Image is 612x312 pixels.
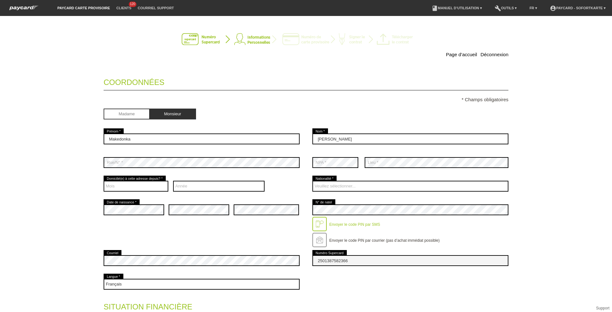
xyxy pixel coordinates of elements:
[104,72,508,90] legend: Coordonnées
[428,6,485,10] a: bookManuel d’utilisation ▾
[547,6,609,10] a: account_circlepaycard - Sofortkarte ▾
[550,5,556,11] i: account_circle
[495,5,501,11] i: build
[113,6,135,10] a: Clients
[6,4,41,11] img: paycard Sofortkarte
[492,6,520,10] a: buildOutils ▾
[480,52,508,57] a: Déconnexion
[329,238,440,243] label: Envoyer le code PIN par courrier (pas d’achat immédiat possible)
[526,6,540,10] a: FR ▾
[135,6,177,10] a: Courriel Support
[182,33,430,46] img: instantcard-v3-fr-2.png
[54,6,113,10] a: paycard carte provisoire
[432,5,438,11] i: book
[129,2,136,7] span: 120
[329,222,380,227] label: Envoyer le code PIN par SMS
[6,7,41,12] a: paycard Sofortkarte
[596,306,609,310] a: Support
[104,97,508,102] p: * Champs obligatoires
[446,52,477,57] a: Page d’accueil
